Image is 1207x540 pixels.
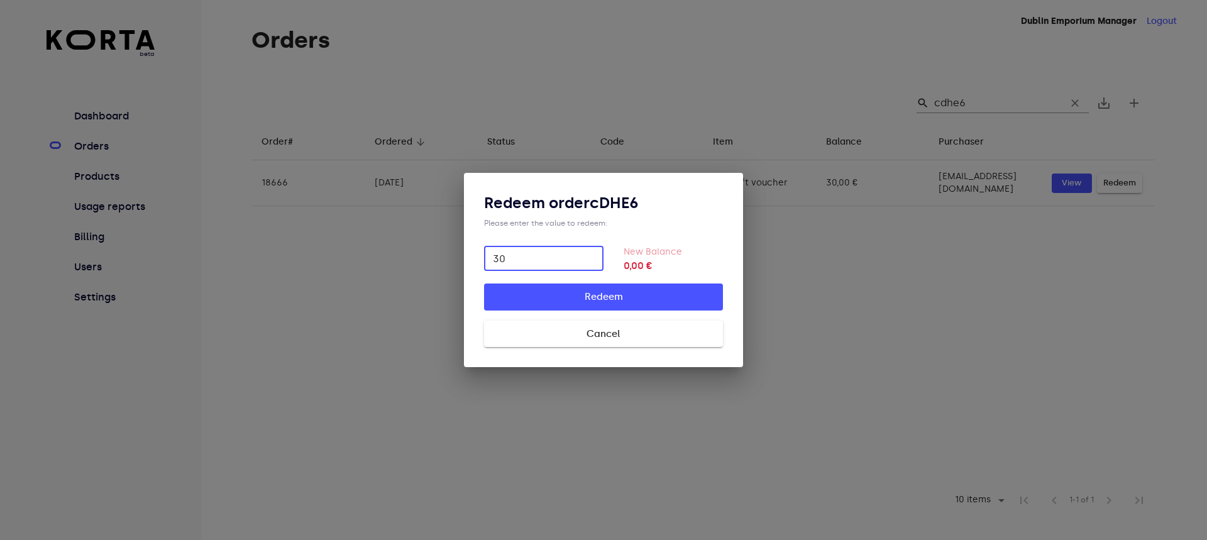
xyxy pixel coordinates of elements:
[484,218,723,228] div: Please enter the value to redeem:
[624,246,682,257] label: New Balance
[504,289,703,305] span: Redeem
[504,326,703,342] span: Cancel
[484,193,723,213] h3: Redeem order cDHE6
[624,258,723,273] strong: 0,00 €
[484,321,723,347] button: Cancel
[484,284,723,310] button: Redeem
